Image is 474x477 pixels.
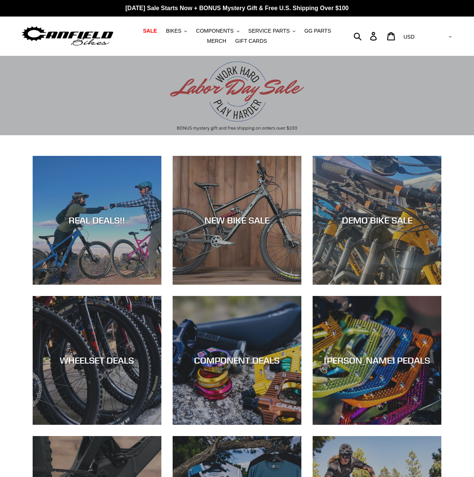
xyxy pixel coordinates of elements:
[162,26,191,36] button: BIKES
[248,28,290,34] span: SERVICE PARTS
[313,215,441,226] div: DEMO BIKE SALE
[33,355,161,366] div: WHEELSET DEALS
[203,36,230,46] a: MERCH
[235,38,267,44] span: GIFT CARDS
[21,24,114,48] img: Canfield Bikes
[173,355,301,366] div: COMPONENT DEALS
[33,215,161,226] div: REAL DEALS!!
[143,28,157,34] span: SALE
[173,296,301,425] a: COMPONENT DEALS
[313,355,441,366] div: [PERSON_NAME] PEDALS
[173,156,301,285] a: NEW BIKE SALE
[192,26,243,36] button: COMPONENTS
[139,26,161,36] a: SALE
[173,215,301,226] div: NEW BIKE SALE
[33,156,161,285] a: REAL DEALS!!
[304,28,331,34] span: GG PARTS
[166,28,181,34] span: BIKES
[232,36,271,46] a: GIFT CARDS
[245,26,299,36] button: SERVICE PARTS
[313,296,441,425] a: [PERSON_NAME] PEDALS
[313,156,441,285] a: DEMO BIKE SALE
[33,296,161,425] a: WHEELSET DEALS
[207,38,226,44] span: MERCH
[301,26,335,36] a: GG PARTS
[196,28,233,34] span: COMPONENTS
